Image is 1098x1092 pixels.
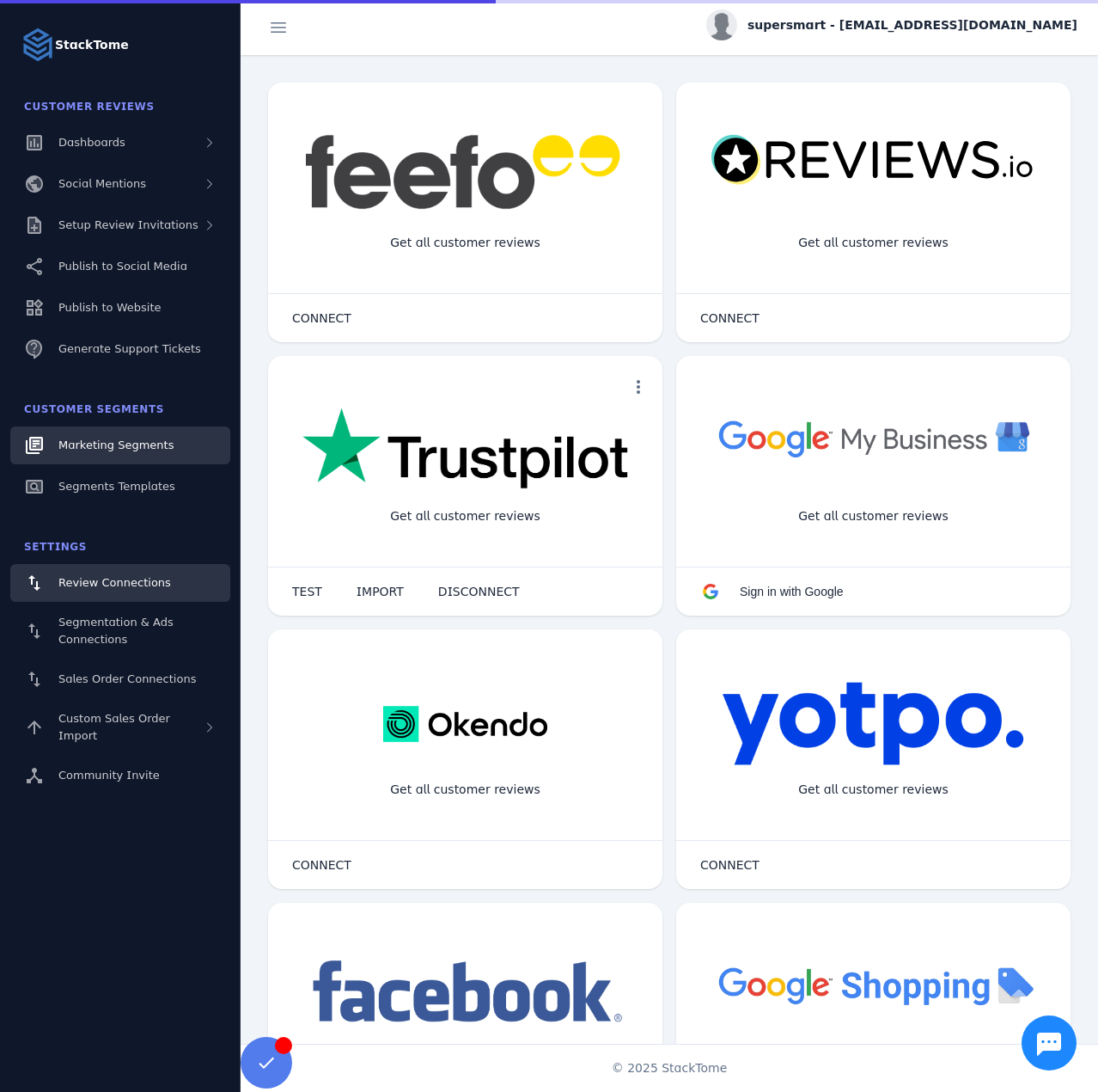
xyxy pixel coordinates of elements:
button: CONNECT [683,848,777,882]
span: Publish to Social Media [58,260,187,273]
img: reviewsio.svg [711,134,1036,187]
a: Community Invite [10,757,230,794]
span: Dashboards [58,136,125,149]
a: Publish to Website [10,289,230,327]
img: Logo image [21,28,55,62]
span: © 2025 StackTome [612,1059,728,1077]
img: googleshopping.png [711,954,1036,1015]
span: Settings [24,541,87,553]
button: more [621,370,656,404]
img: profile.jpg [706,9,737,40]
div: Get all customer reviews [376,220,554,266]
button: supersmart - [EMAIL_ADDRESS][DOMAIN_NAME] [706,9,1077,40]
span: Publish to Website [58,301,161,314]
button: TEST [275,574,339,609]
span: Social Mentions [58,177,146,190]
span: DISCONNECT [438,586,520,598]
a: Review Connections [10,564,230,602]
span: Customer Segments [24,403,164,415]
img: okendo.webp [383,681,547,767]
button: CONNECT [275,848,369,882]
span: Generate Support Tickets [58,342,201,355]
div: Get all customer reviews [376,494,554,539]
img: feefo.png [302,134,628,210]
span: CONNECT [700,312,759,324]
button: DISCONNECT [421,574,537,609]
img: facebook.png [302,954,628,1031]
span: Custom Sales Order Import [58,712,170,742]
span: CONNECT [292,859,351,871]
span: Review Connections [58,576,171,589]
span: Sign in with Google [740,585,844,598]
img: trustpilot.png [302,408,628,492]
div: Import Products from Google [772,1040,974,1086]
span: TEST [292,586,322,598]
div: Get all customer reviews [376,767,554,813]
span: Sales Order Connections [58,672,196,685]
strong: StackTome [55,36,129,54]
div: Get all customer reviews [784,220,962,266]
span: Segments Templates [58,480,175,493]
div: Get all customer reviews [784,767,962,813]
span: Setup Review Invitations [58,218,198,231]
a: Generate Support Tickets [10,330,230,368]
span: supersmart - [EMAIL_ADDRESS][DOMAIN_NAME] [747,16,1077,34]
span: CONNECT [292,312,351,324]
span: Segmentation & Ads Connections [58,616,174,646]
button: CONNECT [683,301,777,335]
a: Segmentation & Ads Connections [10,605,230,657]
button: CONNECT [275,301,369,335]
span: Customer Reviews [24,101,155,113]
a: Publish to Social Media [10,248,230,285]
img: googlebusiness.png [711,408,1036,469]
div: Get all customer reviews [784,494,962,539]
span: CONNECT [700,859,759,871]
button: Sign in with Google [683,574,861,609]
button: IMPORT [339,574,421,609]
span: Marketing Segments [58,439,174,451]
a: Segments Templates [10,468,230,506]
img: yotpo.png [722,681,1025,767]
span: IMPORT [357,586,404,598]
a: Marketing Segments [10,426,230,464]
span: Community Invite [58,769,160,782]
a: Sales Order Connections [10,660,230,698]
